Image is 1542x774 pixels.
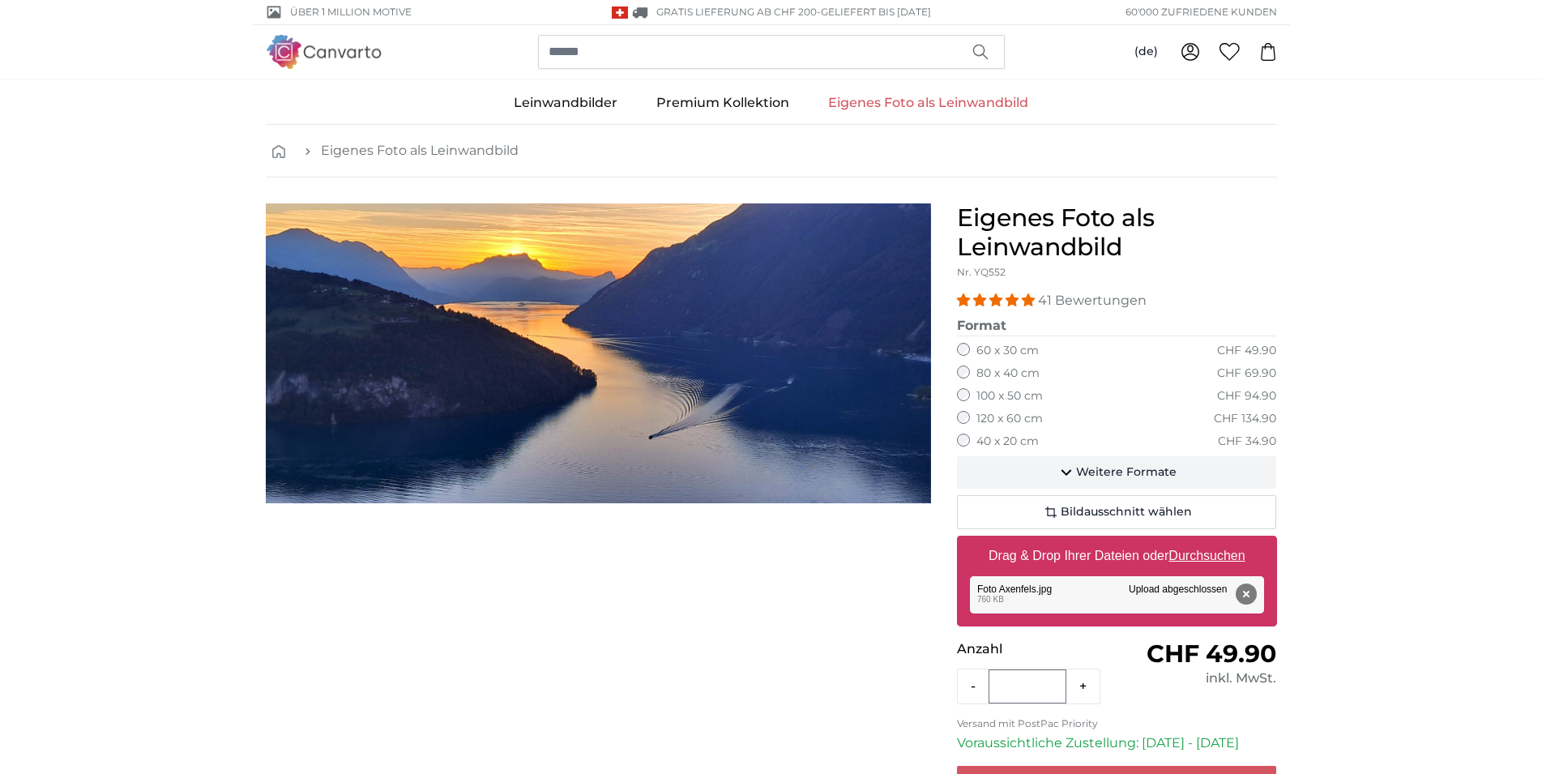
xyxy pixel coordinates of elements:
button: Bildausschnitt wählen [957,495,1277,529]
span: 41 Bewertungen [1038,293,1147,308]
label: 100 x 50 cm [976,388,1043,404]
div: CHF 69.90 [1217,366,1276,382]
span: Weitere Formate [1076,464,1177,481]
u: Durchsuchen [1168,549,1245,562]
h1: Eigenes Foto als Leinwandbild [957,203,1277,262]
button: (de) [1121,37,1171,66]
span: Geliefert bis [DATE] [821,6,931,18]
span: Nr. YQ552 [957,266,1006,278]
label: 80 x 40 cm [976,366,1040,382]
a: Leinwandbilder [494,82,637,124]
a: Premium Kollektion [637,82,809,124]
label: 120 x 60 cm [976,411,1043,427]
span: CHF 49.90 [1147,639,1276,669]
p: Versand mit PostPac Priority [957,717,1277,730]
label: Drag & Drop Ihrer Dateien oder [982,540,1252,572]
div: CHF 34.90 [1218,434,1276,450]
img: Schweiz [612,6,628,19]
button: Weitere Formate [957,456,1277,489]
div: inkl. MwSt. [1117,669,1276,688]
span: GRATIS Lieferung ab CHF 200 [656,6,817,18]
div: 1 of 1 [266,203,931,503]
div: CHF 49.90 [1217,343,1276,359]
a: Eigenes Foto als Leinwandbild [321,141,519,160]
img: Canvarto [266,35,382,68]
p: Anzahl [957,639,1117,659]
div: CHF 134.90 [1214,411,1276,427]
span: 60'000 ZUFRIEDENE KUNDEN [1126,5,1277,19]
button: - [958,670,989,703]
span: Bildausschnitt wählen [1061,504,1192,520]
a: Eigenes Foto als Leinwandbild [809,82,1048,124]
button: + [1066,670,1100,703]
label: 40 x 20 cm [976,434,1039,450]
div: CHF 94.90 [1217,388,1276,404]
span: - [817,6,931,18]
span: Über 1 Million Motive [290,5,412,19]
span: 4.98 stars [957,293,1038,308]
p: Voraussichtliche Zustellung: [DATE] - [DATE] [957,733,1277,753]
legend: Format [957,316,1277,336]
label: 60 x 30 cm [976,343,1039,359]
img: personalised-canvas-print [266,203,931,503]
nav: breadcrumbs [266,125,1277,177]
